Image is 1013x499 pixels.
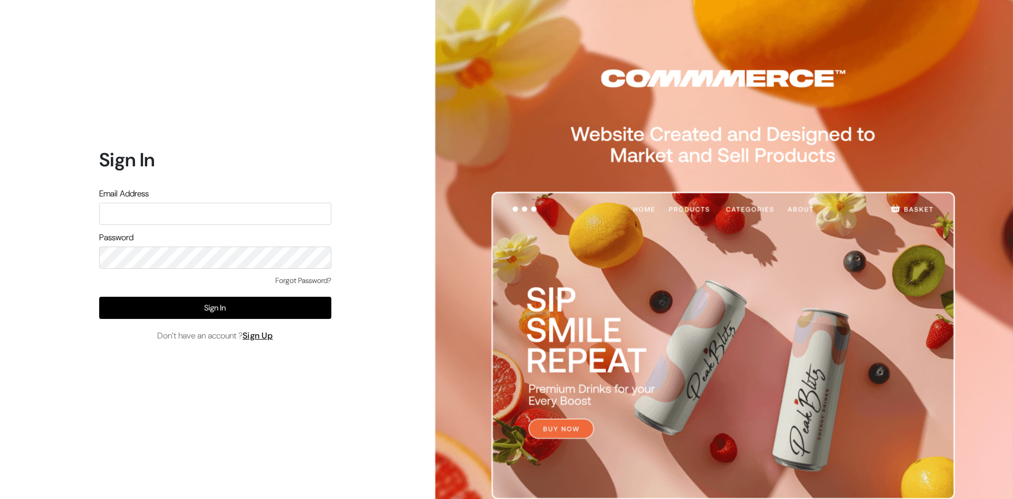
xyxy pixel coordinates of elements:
span: Don’t have an account ? [157,329,273,342]
button: Sign In [99,297,331,319]
h1: Sign In [99,148,331,171]
a: Sign Up [243,330,273,341]
label: Email Address [99,187,149,200]
a: Forgot Password? [275,275,331,286]
label: Password [99,231,133,244]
